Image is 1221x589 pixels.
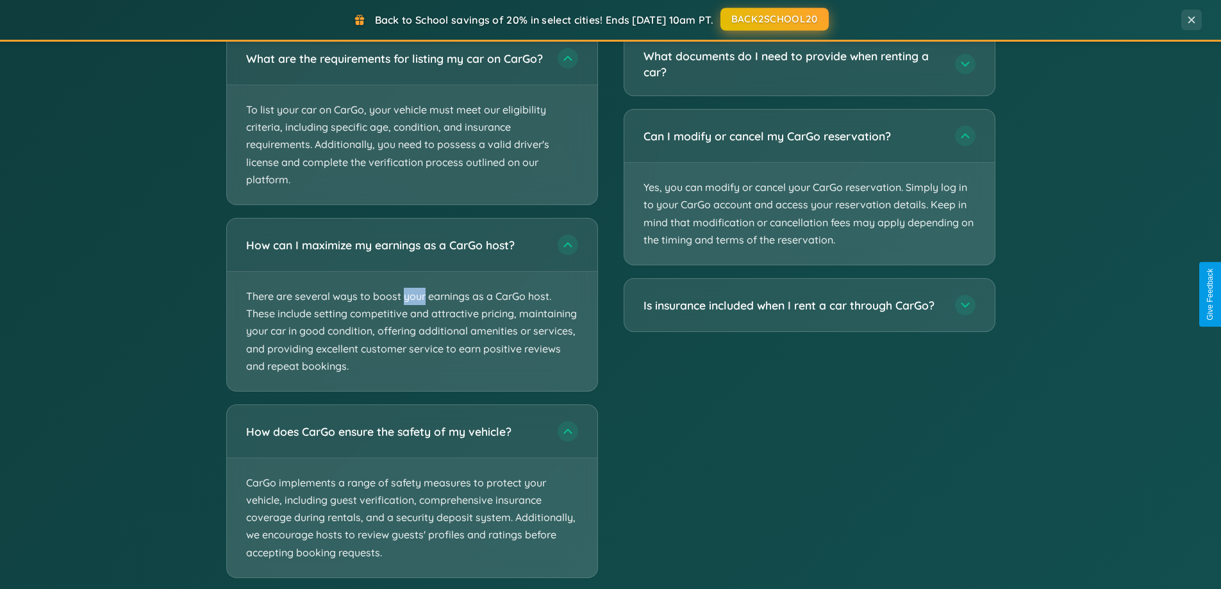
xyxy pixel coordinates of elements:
[644,297,942,313] h3: Is insurance included when I rent a car through CarGo?
[375,13,713,26] span: Back to School savings of 20% in select cities! Ends [DATE] 10am PT.
[246,51,545,67] h3: What are the requirements for listing my car on CarGo?
[246,237,545,253] h3: How can I maximize my earnings as a CarGo host?
[644,48,942,79] h3: What documents do I need to provide when renting a car?
[227,272,597,391] p: There are several ways to boost your earnings as a CarGo host. These include setting competitive ...
[246,424,545,440] h3: How does CarGo ensure the safety of my vehicle?
[227,458,597,577] p: CarGo implements a range of safety measures to protect your vehicle, including guest verification...
[624,163,995,265] p: Yes, you can modify or cancel your CarGo reservation. Simply log in to your CarGo account and acc...
[644,128,942,144] h3: Can I modify or cancel my CarGo reservation?
[720,8,829,31] button: BACK2SCHOOL20
[227,85,597,204] p: To list your car on CarGo, your vehicle must meet our eligibility criteria, including specific ag...
[1206,269,1215,320] div: Give Feedback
